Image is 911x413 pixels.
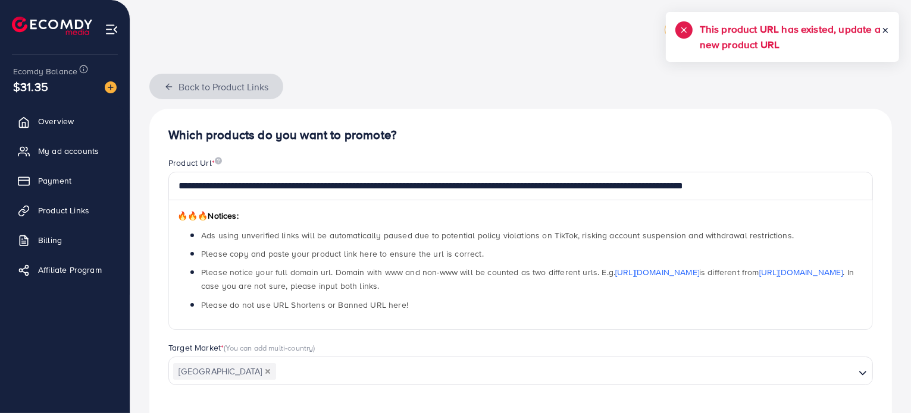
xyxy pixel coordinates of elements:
a: Affiliate Program [9,258,121,282]
span: Ecomdy Balance [13,65,77,77]
span: Please do not use URL Shortens or Banned URL here! [201,299,408,311]
h5: This product URL has existed, update a new product URL [700,21,881,52]
span: (You can add multi-country) [224,342,315,353]
button: Deselect Pakistan [265,368,271,374]
a: Payment [9,169,121,193]
span: Please copy and paste your product link here to ensure the url is correct. [201,248,484,260]
div: Search for option [168,357,873,385]
iframe: Chat [860,360,902,404]
img: image [215,157,222,165]
a: Overview [9,109,121,133]
span: Product Links [38,204,89,216]
span: Billing [38,234,62,246]
span: Affiliate Program [38,264,102,276]
span: $31.35 [13,78,48,95]
a: My ad accounts [9,139,121,163]
span: [GEOGRAPHIC_DATA] [173,363,276,380]
span: Notices: [177,210,239,222]
a: [URL][DOMAIN_NAME] [615,266,699,278]
span: My ad accounts [38,145,99,157]
a: Billing [9,228,121,252]
a: metap_pakistan_002 [665,21,759,39]
label: Product Url [168,157,222,169]
span: Please notice your full domain url. Domain with www and non-www will be counted as two different ... [201,266,854,292]
button: Back to Product Links [149,74,283,99]
img: logo [12,17,92,35]
label: Target Market [168,342,315,354]
img: menu [105,23,118,36]
span: 🔥🔥🔥 [177,210,208,222]
a: Product Links [9,198,121,222]
h4: Which products do you want to promote? [168,128,873,143]
span: Ads using unverified links will be automatically paused due to potential policy violations on Tik... [201,229,794,241]
img: image [105,81,117,93]
span: Payment [38,175,71,187]
a: [URL][DOMAIN_NAME] [759,266,843,278]
input: Search for option [277,362,854,381]
span: Overview [38,115,74,127]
